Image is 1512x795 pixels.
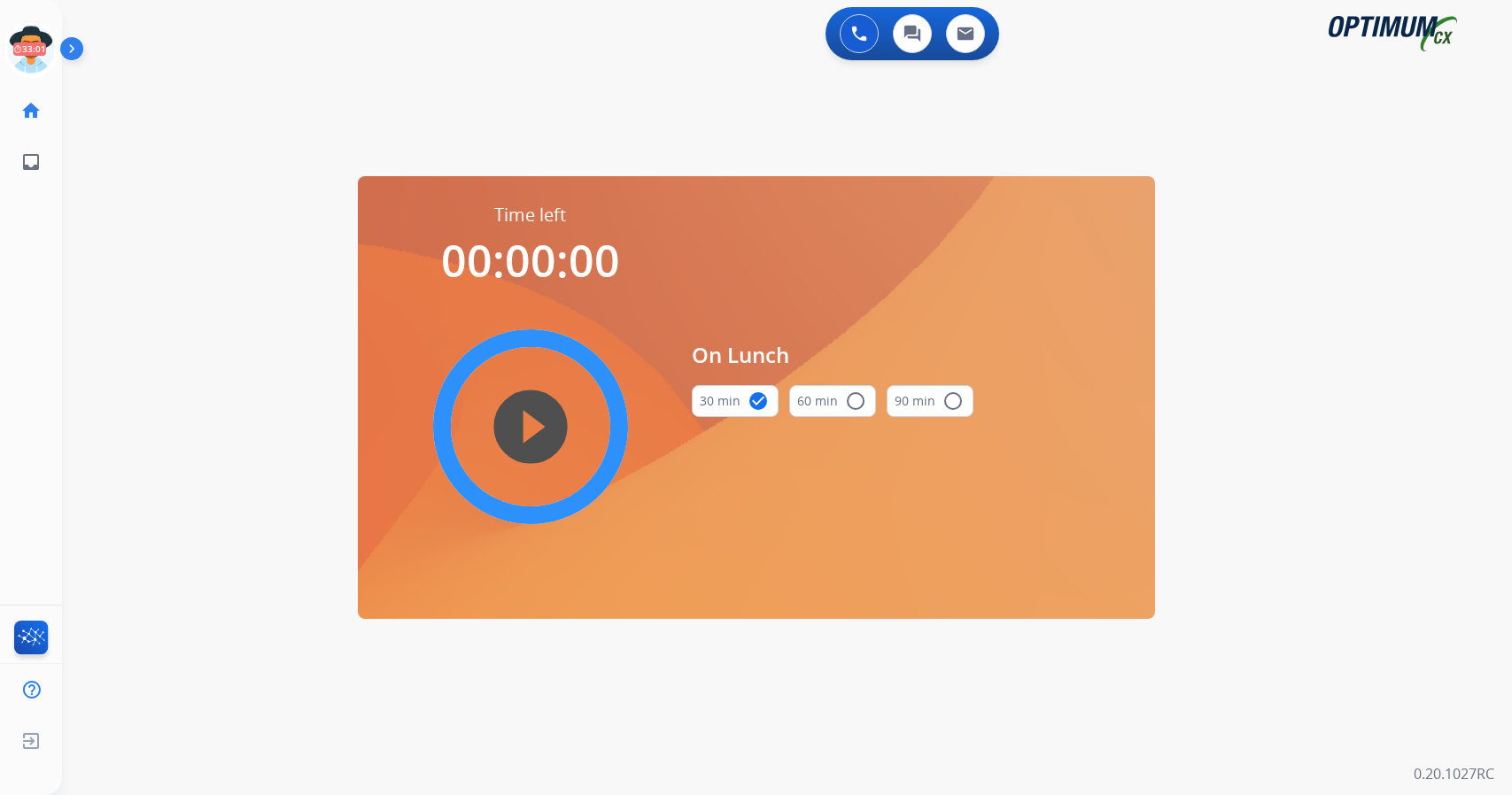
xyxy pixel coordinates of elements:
span: 00:00:00 [441,230,620,290]
mat-icon: check_circle [748,390,769,412]
mat-icon: home [20,100,42,121]
p: 0.20.1027RC [1414,763,1494,784]
mat-icon: inbox [20,151,42,173]
mat-icon: play_circle_filled [520,416,541,437]
span: On Lunch [692,339,973,371]
span: Time left [494,203,566,228]
button: 90 min [887,385,973,417]
mat-icon: radio_button_unchecked [942,390,964,412]
button: 30 min [692,385,779,417]
button: 60 min [789,385,876,417]
mat-icon: radio_button_unchecked [845,390,866,412]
